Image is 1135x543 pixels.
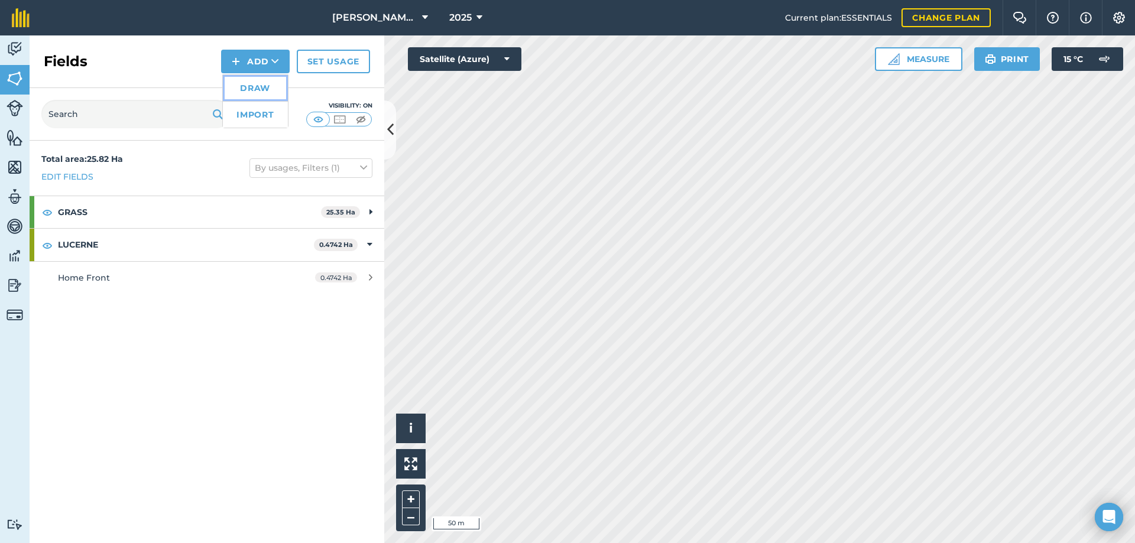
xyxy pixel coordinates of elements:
[30,229,384,261] div: LUCERNE0.4742 Ha
[1092,47,1116,71] img: svg+xml;base64,PD94bWwgdmVyc2lvbj0iMS4wIiBlbmNvZGluZz0idXRmLTgiPz4KPCEtLSBHZW5lcmF0b3I6IEFkb2JlIE...
[7,519,23,530] img: svg+xml;base64,PD94bWwgdmVyc2lvbj0iMS4wIiBlbmNvZGluZz0idXRmLTgiPz4KPCEtLSBHZW5lcmF0b3I6IEFkb2JlIE...
[354,113,368,125] img: svg+xml;base64,PHN2ZyB4bWxucz0iaHR0cDovL3d3dy53My5vcmcvMjAwMC9zdmciIHdpZHRoPSI1MCIgaGVpZ2h0PSI0MC...
[449,11,472,25] span: 2025
[7,188,23,206] img: svg+xml;base64,PD94bWwgdmVyc2lvbj0iMS4wIiBlbmNvZGluZz0idXRmLTgiPz4KPCEtLSBHZW5lcmF0b3I6IEFkb2JlIE...
[30,262,384,294] a: Home Front0.4742 Ha
[223,102,288,128] a: Import
[212,107,223,121] img: svg+xml;base64,PHN2ZyB4bWxucz0iaHR0cDovL3d3dy53My5vcmcvMjAwMC9zdmciIHdpZHRoPSIxOSIgaGVpZ2h0PSIyNC...
[408,47,521,71] button: Satellite (Azure)
[888,53,900,65] img: Ruler icon
[44,52,87,71] h2: Fields
[221,50,290,73] button: Add DrawImport
[1052,47,1123,71] button: 15 °C
[311,113,326,125] img: svg+xml;base64,PHN2ZyB4bWxucz0iaHR0cDovL3d3dy53My5vcmcvMjAwMC9zdmciIHdpZHRoPSI1MCIgaGVpZ2h0PSI0MC...
[30,196,384,228] div: GRASS25.35 Ha
[1046,12,1060,24] img: A question mark icon
[306,101,372,110] div: Visibility: On
[249,158,372,177] button: By usages, Filters (1)
[7,307,23,323] img: svg+xml;base64,PD94bWwgdmVyc2lvbj0iMS4wIiBlbmNvZGluZz0idXRmLTgiPz4KPCEtLSBHZW5lcmF0b3I6IEFkb2JlIE...
[785,11,892,24] span: Current plan : ESSENTIALS
[42,205,53,219] img: svg+xml;base64,PHN2ZyB4bWxucz0iaHR0cDovL3d3dy53My5vcmcvMjAwMC9zdmciIHdpZHRoPSIxOCIgaGVpZ2h0PSIyNC...
[319,240,353,249] strong: 0.4742 Ha
[7,70,23,87] img: svg+xml;base64,PHN2ZyB4bWxucz0iaHR0cDovL3d3dy53My5vcmcvMjAwMC9zdmciIHdpZHRoPSI1NiIgaGVpZ2h0PSI2MC...
[402,490,420,508] button: +
[58,272,110,283] span: Home Front
[7,247,23,265] img: svg+xml;base64,PD94bWwgdmVyc2lvbj0iMS4wIiBlbmNvZGluZz0idXRmLTgiPz4KPCEtLSBHZW5lcmF0b3I6IEFkb2JlIE...
[332,113,347,125] img: svg+xml;base64,PHN2ZyB4bWxucz0iaHR0cDovL3d3dy53My5vcmcvMjAwMC9zdmciIHdpZHRoPSI1MCIgaGVpZ2h0PSI0MC...
[12,8,30,27] img: fieldmargin Logo
[974,47,1040,71] button: Print
[7,217,23,235] img: svg+xml;base64,PD94bWwgdmVyc2lvbj0iMS4wIiBlbmNvZGluZz0idXRmLTgiPz4KPCEtLSBHZW5lcmF0b3I6IEFkb2JlIE...
[223,75,288,101] a: Draw
[1013,12,1027,24] img: Two speech bubbles overlapping with the left bubble in the forefront
[7,40,23,58] img: svg+xml;base64,PD94bWwgdmVyc2lvbj0iMS4wIiBlbmNvZGluZz0idXRmLTgiPz4KPCEtLSBHZW5lcmF0b3I6IEFkb2JlIE...
[41,100,231,128] input: Search
[326,208,355,216] strong: 25.35 Ha
[1080,11,1092,25] img: svg+xml;base64,PHN2ZyB4bWxucz0iaHR0cDovL3d3dy53My5vcmcvMjAwMC9zdmciIHdpZHRoPSIxNyIgaGVpZ2h0PSIxNy...
[409,421,413,435] span: i
[297,50,370,73] a: Set usage
[402,508,420,525] button: –
[58,196,321,228] strong: GRASS
[315,272,357,282] span: 0.4742 Ha
[7,100,23,116] img: svg+xml;base64,PD94bWwgdmVyc2lvbj0iMS4wIiBlbmNvZGluZz0idXRmLTgiPz4KPCEtLSBHZW5lcmF0b3I6IEFkb2JlIE...
[901,8,991,27] a: Change plan
[404,457,417,470] img: Four arrows, one pointing top left, one top right, one bottom right and the last bottom left
[7,129,23,147] img: svg+xml;base64,PHN2ZyB4bWxucz0iaHR0cDovL3d3dy53My5vcmcvMjAwMC9zdmciIHdpZHRoPSI1NiIgaGVpZ2h0PSI2MC...
[7,277,23,294] img: svg+xml;base64,PD94bWwgdmVyc2lvbj0iMS4wIiBlbmNvZGluZz0idXRmLTgiPz4KPCEtLSBHZW5lcmF0b3I6IEFkb2JlIE...
[232,54,240,69] img: svg+xml;base64,PHN2ZyB4bWxucz0iaHR0cDovL3d3dy53My5vcmcvMjAwMC9zdmciIHdpZHRoPSIxNCIgaGVpZ2h0PSIyNC...
[875,47,962,71] button: Measure
[42,238,53,252] img: svg+xml;base64,PHN2ZyB4bWxucz0iaHR0cDovL3d3dy53My5vcmcvMjAwMC9zdmciIHdpZHRoPSIxOCIgaGVpZ2h0PSIyNC...
[58,229,314,261] strong: LUCERNE
[396,414,426,443] button: i
[7,158,23,176] img: svg+xml;base64,PHN2ZyB4bWxucz0iaHR0cDovL3d3dy53My5vcmcvMjAwMC9zdmciIHdpZHRoPSI1NiIgaGVpZ2h0PSI2MC...
[1112,12,1126,24] img: A cog icon
[41,154,123,164] strong: Total area : 25.82 Ha
[985,52,996,66] img: svg+xml;base64,PHN2ZyB4bWxucz0iaHR0cDovL3d3dy53My5vcmcvMjAwMC9zdmciIHdpZHRoPSIxOSIgaGVpZ2h0PSIyNC...
[1095,503,1123,531] div: Open Intercom Messenger
[1063,47,1083,71] span: 15 ° C
[332,11,417,25] span: [PERSON_NAME] Beyond Ranch
[41,170,93,183] a: Edit fields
